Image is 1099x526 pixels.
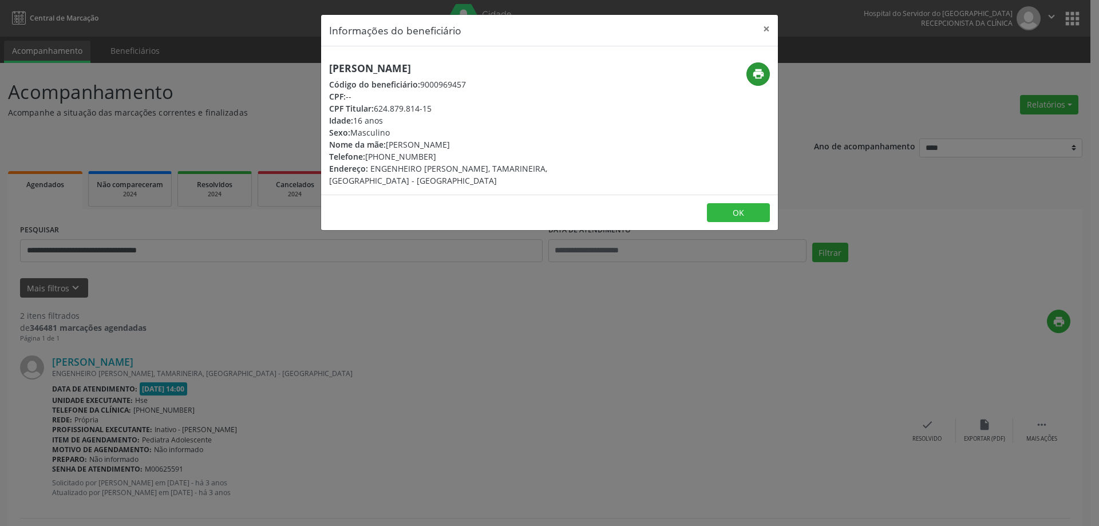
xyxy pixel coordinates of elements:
div: Masculino [329,126,618,139]
span: Endereço: [329,163,368,174]
h5: [PERSON_NAME] [329,62,618,74]
div: 624.879.814-15 [329,102,618,114]
i: print [752,68,765,80]
div: 9000969457 [329,78,618,90]
span: Idade: [329,115,353,126]
h5: Informações do beneficiário [329,23,461,38]
span: Sexo: [329,127,350,138]
button: OK [707,203,770,223]
span: Telefone: [329,151,365,162]
button: print [746,62,770,86]
div: -- [329,90,618,102]
span: CPF Titular: [329,103,374,114]
span: Código do beneficiário: [329,79,420,90]
div: 16 anos [329,114,618,126]
span: Nome da mãe: [329,139,386,150]
div: [PERSON_NAME] [329,139,618,151]
div: [PHONE_NUMBER] [329,151,618,163]
span: ENGENHEIRO [PERSON_NAME], TAMARINEIRA, [GEOGRAPHIC_DATA] - [GEOGRAPHIC_DATA] [329,163,547,186]
button: Close [755,15,778,43]
span: CPF: [329,91,346,102]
